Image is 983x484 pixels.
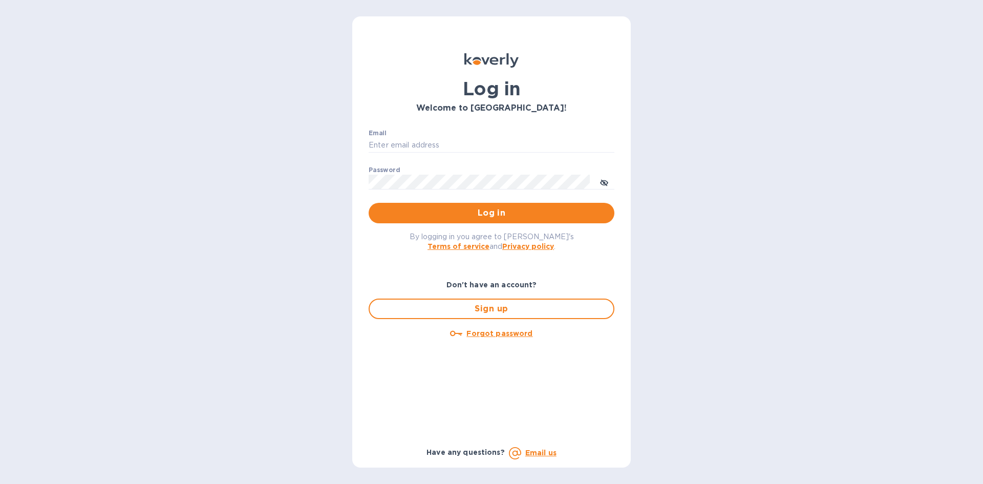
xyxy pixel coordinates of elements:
[369,78,614,99] h1: Log in
[369,103,614,113] h3: Welcome to [GEOGRAPHIC_DATA]!
[369,167,400,173] label: Password
[502,242,554,250] a: Privacy policy
[410,233,574,250] span: By logging in you agree to [PERSON_NAME]'s and .
[428,242,489,250] a: Terms of service
[377,207,606,219] span: Log in
[594,172,614,192] button: toggle password visibility
[369,299,614,319] button: Sign up
[525,449,557,457] a: Email us
[369,203,614,223] button: Log in
[369,138,614,153] input: Enter email address
[369,130,387,136] label: Email
[446,281,537,289] b: Don't have an account?
[378,303,605,315] span: Sign up
[426,448,505,456] b: Have any questions?
[466,329,532,338] u: Forgot password
[464,53,519,68] img: Koverly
